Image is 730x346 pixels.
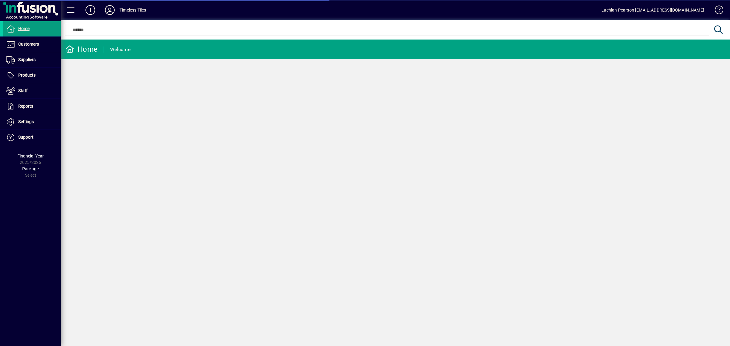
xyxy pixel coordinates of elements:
[17,154,44,158] span: Financial Year
[18,119,34,124] span: Settings
[18,73,36,78] span: Products
[81,5,100,16] button: Add
[3,114,61,130] a: Settings
[18,42,39,47] span: Customers
[100,5,120,16] button: Profile
[710,1,722,21] a: Knowledge Base
[3,68,61,83] a: Products
[18,57,36,62] span: Suppliers
[3,83,61,99] a: Staff
[65,44,98,54] div: Home
[3,37,61,52] a: Customers
[22,166,39,171] span: Package
[110,45,130,54] div: Welcome
[120,5,146,15] div: Timeless Tiles
[18,104,33,109] span: Reports
[3,52,61,67] a: Suppliers
[18,88,28,93] span: Staff
[601,5,704,15] div: Lachlan Pearson [EMAIL_ADDRESS][DOMAIN_NAME]
[18,26,30,31] span: Home
[3,99,61,114] a: Reports
[18,135,33,140] span: Support
[3,130,61,145] a: Support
